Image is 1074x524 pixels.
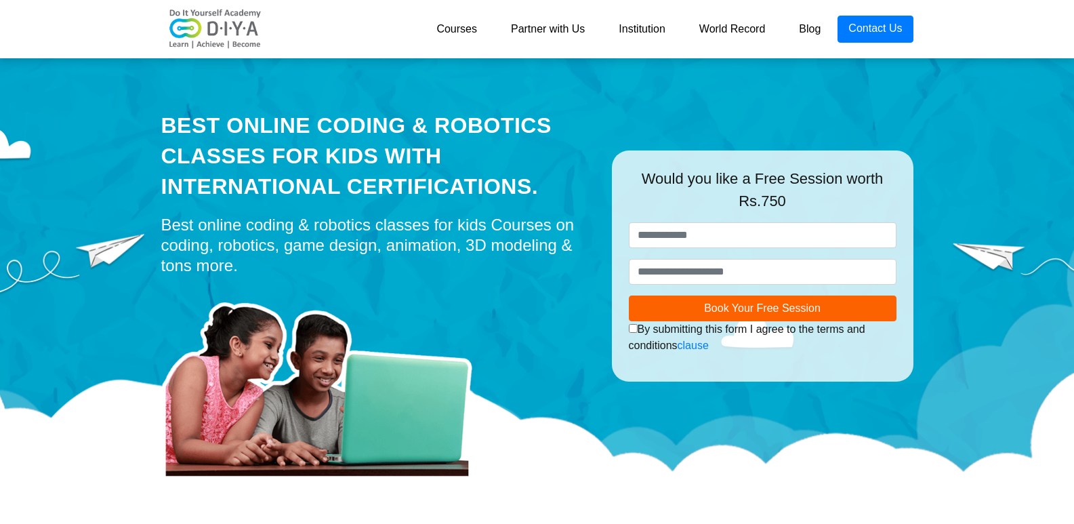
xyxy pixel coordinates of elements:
div: Best Online Coding & Robotics Classes for kids with International Certifications. [161,110,592,201]
span: Book Your Free Session [704,302,821,314]
div: By submitting this form I agree to the terms and conditions [629,321,896,354]
button: Book Your Free Session [629,296,896,321]
a: Courses [419,16,494,43]
a: Partner with Us [494,16,602,43]
img: logo-v2.png [161,9,270,49]
img: home-prod.png [161,283,487,479]
a: Contact Us [838,16,913,43]
a: Institution [602,16,682,43]
a: clause [678,340,709,351]
a: World Record [682,16,783,43]
a: Blog [782,16,838,43]
div: Would you like a Free Session worth Rs.750 [629,167,896,222]
div: Best online coding & robotics classes for kids Courses on coding, robotics, game design, animatio... [161,215,592,276]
